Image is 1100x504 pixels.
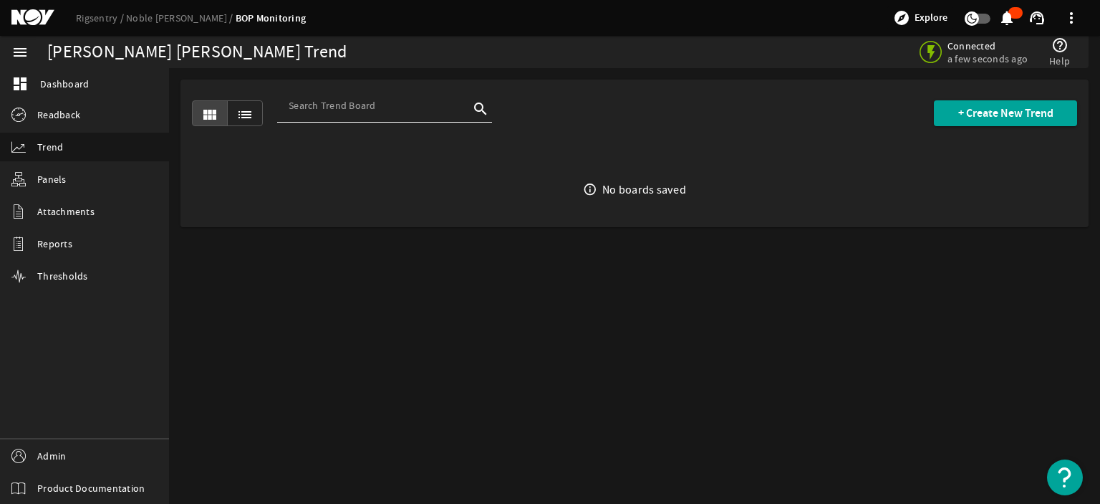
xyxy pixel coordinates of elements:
mat-icon: notifications [998,9,1015,27]
i: search [472,100,489,118]
button: more_vert [1054,1,1089,35]
span: Reports [37,237,72,251]
span: Dashboard [40,77,89,91]
mat-icon: help_outline [1051,37,1068,54]
button: Explore [887,6,953,29]
span: Thresholds [37,269,88,283]
mat-icon: dashboard [11,75,29,92]
i: info_outline [583,183,597,197]
span: Product Documentation [37,481,145,495]
a: Rigsentry [76,11,126,24]
span: Panels [37,172,67,186]
a: Noble [PERSON_NAME] [126,11,236,24]
span: Connected [947,39,1028,52]
mat-icon: view_module [201,106,218,123]
mat-icon: support_agent [1028,9,1046,27]
div: [PERSON_NAME] [PERSON_NAME] Trend [47,45,347,60]
div: No boards saved [602,183,686,197]
span: + Create New Trend [958,106,1053,120]
input: Search Trend Board [289,98,469,113]
span: a few seconds ago [947,52,1028,65]
span: Attachments [37,204,95,219]
mat-icon: menu [11,44,29,61]
span: Help [1049,54,1070,68]
span: Trend [37,140,63,154]
span: Readback [37,108,80,122]
button: + Create New Trend [934,100,1077,126]
a: BOP Monitoring [236,11,307,25]
span: Explore [915,11,947,25]
button: Open Resource Center [1047,460,1083,495]
span: Admin [37,449,66,463]
mat-icon: explore [893,9,910,27]
mat-icon: list [236,106,254,123]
